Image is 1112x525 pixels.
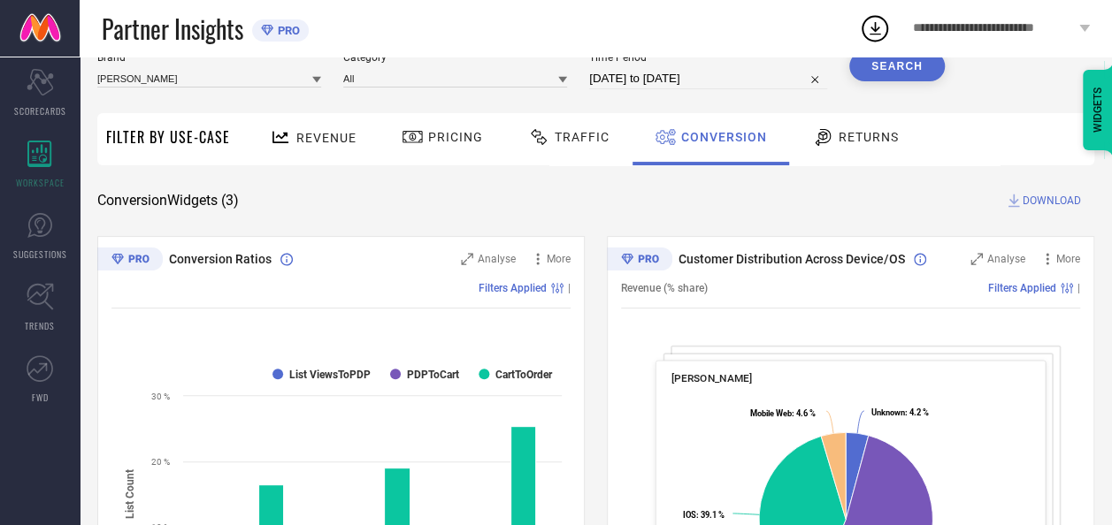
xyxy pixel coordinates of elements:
span: Pricing [428,130,483,144]
span: Brand [97,51,321,64]
span: SUGGESTIONS [13,247,67,261]
text: : 4.2 % [871,407,929,417]
tspan: Mobile Web [750,407,792,417]
span: | [568,282,571,294]
span: Filters Applied [988,282,1056,294]
tspan: List Count [124,469,136,519]
span: SCORECARDS [14,104,66,118]
text: : 39.1 % [683,510,725,520]
text: List ViewsToPDP [289,369,371,381]
span: | [1077,282,1080,294]
span: DOWNLOAD [1023,192,1081,209]
span: FWD [32,391,49,404]
span: Conversion [681,130,767,144]
text: CartToOrder [495,369,553,381]
span: Filter By Use-Case [106,126,230,148]
span: Conversion Widgets ( 3 ) [97,192,239,209]
span: Filters Applied [479,282,547,294]
span: WORKSPACE [16,176,65,189]
span: Traffic [555,130,610,144]
text: 20 % [151,457,170,467]
div: Premium [607,247,672,274]
span: Time Period [589,51,827,64]
span: Partner Insights [102,11,243,47]
span: More [547,253,571,265]
span: Revenue (% share) [621,282,708,294]
span: Customer Distribution Across Device/OS [679,252,905,266]
div: Premium [97,247,163,274]
span: TRENDS [25,319,55,332]
svg: Zoom [461,253,473,265]
span: Returns [839,130,899,144]
tspan: IOS [683,510,696,520]
svg: Zoom [970,253,983,265]
span: PRO [273,24,300,37]
span: More [1056,253,1080,265]
text: PDPToCart [407,369,459,381]
span: Analyse [478,253,516,265]
span: Revenue [296,131,357,145]
span: Category [343,51,567,64]
text: 30 % [151,392,170,401]
span: Analyse [987,253,1025,265]
text: : 4.6 % [750,407,816,417]
span: [PERSON_NAME] [671,372,752,384]
span: Conversion Ratios [169,252,272,266]
input: Select time period [589,68,827,89]
tspan: Unknown [871,407,905,417]
button: Search [849,51,945,81]
div: Open download list [859,12,891,44]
